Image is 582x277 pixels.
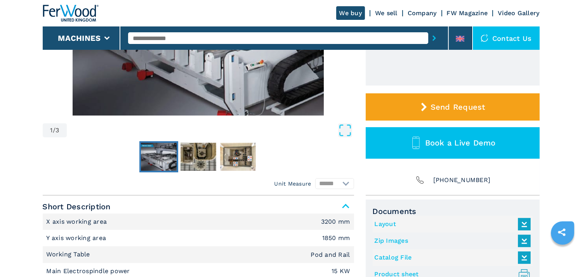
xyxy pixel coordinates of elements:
em: 3200 mm [321,219,350,225]
span: 3 [56,127,59,133]
button: Book a Live Demo [366,127,540,159]
span: Book a Live Demo [425,138,496,147]
a: sharethis [552,223,572,242]
a: We buy [336,6,365,20]
p: Y axis working area [47,234,108,242]
a: We sell [375,9,398,17]
img: Ferwood [43,5,99,22]
img: 10f1c9f45b89e0ba9de0ec94874fb202 [220,143,256,171]
em: 15 KW [332,268,350,274]
span: Short Description [43,200,354,214]
img: 37ced464391e4e9fb269dfaf2d1b2578 [141,143,177,171]
a: Video Gallery [498,9,539,17]
button: Go to Slide 3 [219,141,257,172]
button: Go to Slide 1 [139,141,178,172]
a: Company [408,9,437,17]
span: / [53,127,56,133]
iframe: Chat [549,242,576,271]
img: Phone [415,175,426,186]
button: Send Request [366,93,540,121]
button: Open Fullscreen [69,123,352,137]
em: Pod and Rail [311,252,350,258]
span: [PHONE_NUMBER] [433,175,491,186]
p: Working Table [47,250,92,259]
a: Catalog File [375,251,527,264]
nav: Thumbnail Navigation [43,141,354,172]
span: Documents [373,207,533,216]
div: Contact us [473,26,540,50]
img: Contact us [481,34,488,42]
p: X axis working area [47,217,109,226]
em: Unit Measure [274,180,311,188]
button: submit-button [428,29,440,47]
span: Send Request [431,102,485,112]
p: Main Electrospindle power [47,267,132,275]
a: FW Magazine [447,9,488,17]
a: Layout [375,218,527,231]
em: 1850 mm [322,235,350,241]
a: Zip Images [375,235,527,247]
img: 6781de618f4ea2a9124c1d9a9049703c [181,143,216,171]
button: Go to Slide 2 [179,141,218,172]
button: Machines [58,33,101,43]
span: 1 [50,127,53,133]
